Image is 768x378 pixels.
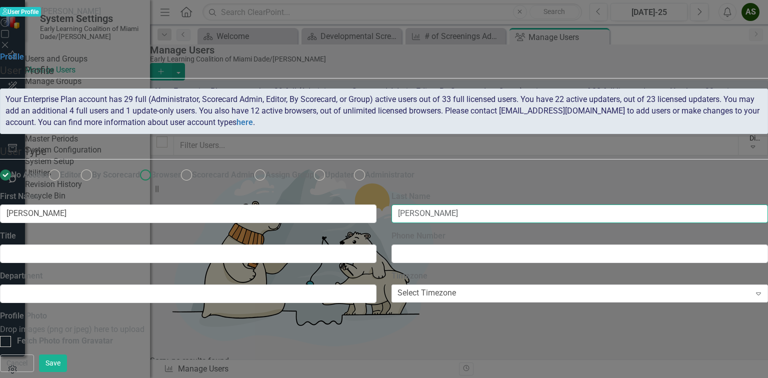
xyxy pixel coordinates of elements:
a: here [236,117,253,127]
div: Fetch Photo from Gravatar [17,335,113,347]
span: [PERSON_NAME] [41,6,101,16]
div: Select Timezone [397,287,456,299]
span: Administrator [365,170,414,179]
label: Last Name [391,191,768,202]
span: Updater [325,170,354,179]
span: Your Enterprise Plan account has 29 full (Administrator, Scorecard Admin, Editor, By Scorecard, o... [5,94,759,127]
label: Timezone [391,270,768,282]
span: By Scorecard [92,170,140,179]
span: Assign Group [265,170,314,179]
label: Phone Number [391,230,768,242]
button: Save [39,354,67,372]
span: Browser [151,170,181,179]
span: Editor [60,170,81,179]
span: Scorecard Admin [192,170,254,179]
span: No Access [11,170,49,179]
